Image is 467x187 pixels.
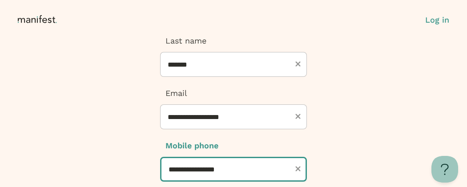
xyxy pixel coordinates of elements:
[160,88,307,99] p: Email
[160,35,307,47] p: Last name
[431,156,458,183] iframe: Toggle Customer Support
[425,14,449,26] button: Log in
[160,140,307,151] p: Mobile phone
